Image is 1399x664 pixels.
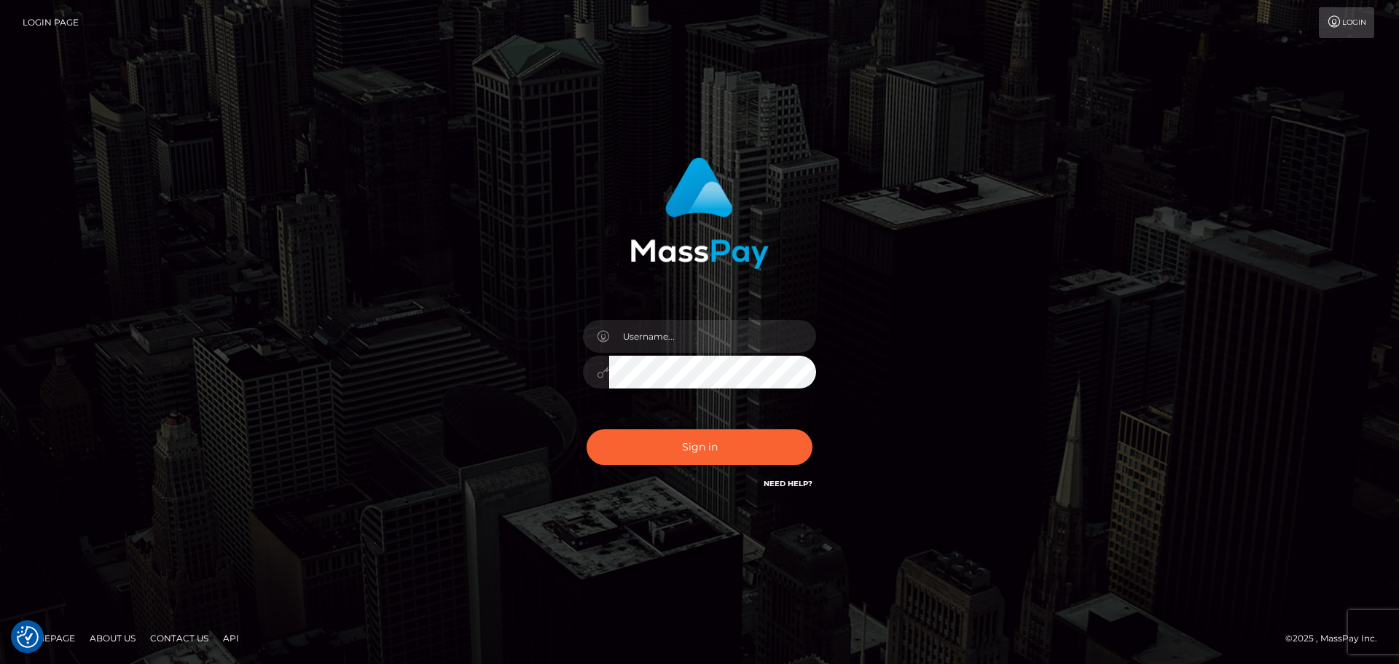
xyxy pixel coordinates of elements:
[23,7,79,38] a: Login Page
[84,627,141,649] a: About Us
[144,627,214,649] a: Contact Us
[609,320,816,353] input: Username...
[17,626,39,648] button: Consent Preferences
[1319,7,1374,38] a: Login
[217,627,245,649] a: API
[587,429,812,465] button: Sign in
[16,627,81,649] a: Homepage
[764,479,812,488] a: Need Help?
[1285,630,1388,647] div: © 2025 , MassPay Inc.
[17,626,39,648] img: Revisit consent button
[630,157,769,269] img: MassPay Login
